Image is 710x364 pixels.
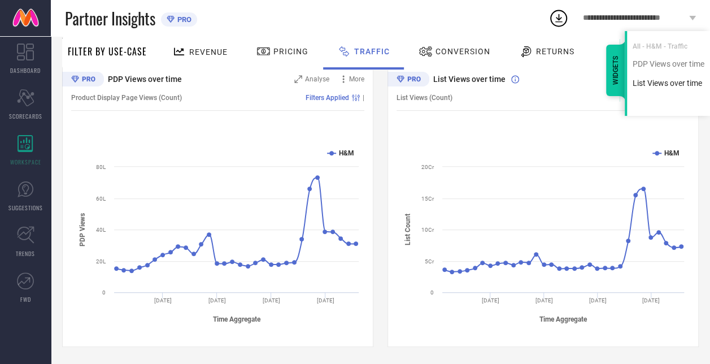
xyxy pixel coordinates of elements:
div: Premium [387,72,429,89]
text: 40L [96,227,106,233]
text: 15Cr [421,196,434,202]
tspan: Time Aggregate [539,315,587,323]
span: Revenue [189,47,228,57]
span: DASHBOARD [10,66,41,75]
text: 0 [102,289,106,296]
span: Product Display Page Views (Count) [71,94,182,102]
text: [DATE] [154,297,172,304]
text: 5Cr [425,258,434,265]
span: SUGGESTIONS [8,203,43,212]
text: 20Cr [421,164,434,170]
text: H&M [339,149,354,157]
span: TRENDS [16,249,35,258]
span: Traffic Widgets ( 2 ) [62,36,133,47]
span: Conversion [435,47,490,56]
text: 10Cr [421,227,434,233]
text: [DATE] [589,297,606,304]
tspan: List Count [404,214,412,245]
span: List Views over time [433,75,506,84]
div: Premium [62,72,104,89]
span: Pricing [273,47,308,56]
text: [DATE] [316,297,334,304]
text: [DATE] [535,297,553,304]
text: [DATE] [263,297,280,304]
text: [DATE] [482,297,499,304]
text: 0 [430,289,434,296]
span: PRO [175,15,191,24]
div: All - H&M - Traffic [627,31,710,50]
span: SCORECARDS [9,112,42,120]
span: Returns [536,47,574,56]
span: More [349,75,364,83]
text: 80L [96,164,106,170]
span: Analyse [305,75,329,83]
text: [DATE] [208,297,226,304]
span: FWD [20,295,31,304]
tspan: PDP Views [79,213,86,246]
div: PDP Views over time [627,59,710,70]
svg: Zoom [294,75,302,83]
div: WIDGETS [606,45,625,96]
tspan: Time Aggregate [213,315,261,323]
span: Filter By Use-Case [68,45,147,58]
span: List Views (Count) [397,94,452,102]
span: Traffic [354,47,390,56]
text: 20L [96,258,106,265]
span: Partner Insights [65,7,155,30]
div: List Views over time [627,78,710,89]
span: WORKSPACE [10,158,41,166]
text: [DATE] [642,297,660,304]
span: | [363,94,364,102]
div: Open download list [548,8,569,28]
text: 60L [96,196,106,202]
span: Filters Applied [306,94,349,102]
text: H&M [664,149,679,157]
span: PDP Views over time [108,75,182,84]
